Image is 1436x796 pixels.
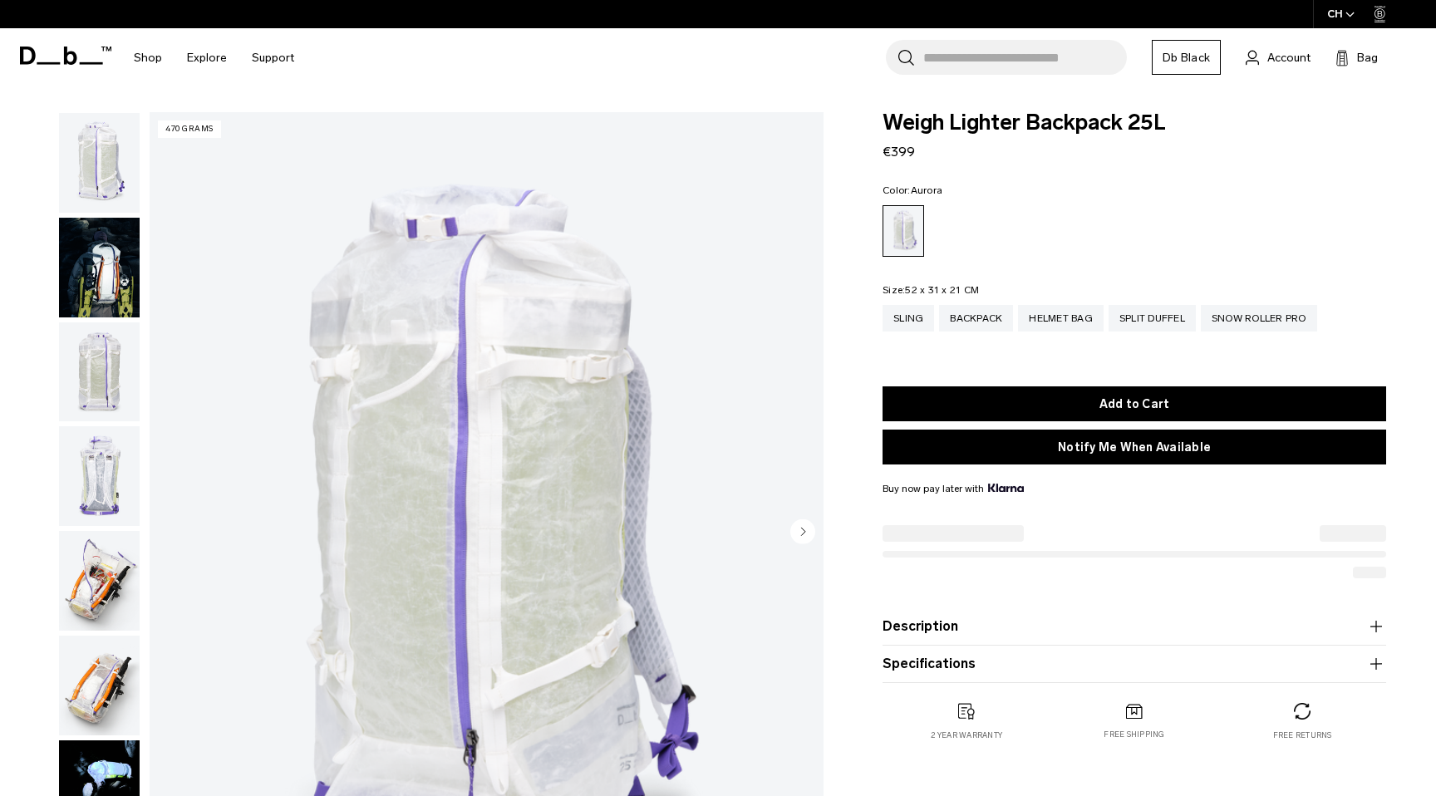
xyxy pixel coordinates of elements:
[59,322,140,422] img: Weigh_Lighter_Backpack_25L_2.png
[252,28,294,87] a: Support
[59,218,140,317] img: Weigh_Lighter_Backpack_25L_Lifestyle_new.png
[1357,49,1378,66] span: Bag
[59,426,140,526] img: Weigh_Lighter_Backpack_25L_3.png
[59,531,140,631] img: Weigh_Lighter_Backpack_25L_4.png
[883,481,1024,496] span: Buy now pay later with
[1273,730,1332,741] p: Free returns
[883,617,1386,636] button: Description
[883,144,915,160] span: €399
[1104,729,1164,740] p: Free shipping
[883,305,934,332] a: Sling
[1335,47,1378,67] button: Bag
[883,386,1386,421] button: Add to Cart
[883,654,1386,674] button: Specifications
[1246,47,1311,67] a: Account
[58,112,140,214] button: Weigh_Lighter_Backpack_25L_1.png
[58,530,140,631] button: Weigh_Lighter_Backpack_25L_4.png
[905,284,979,296] span: 52 x 31 x 21 CM
[1018,305,1104,332] a: Helmet Bag
[1201,305,1317,332] a: Snow Roller Pro
[883,205,924,257] a: Aurora
[58,217,140,318] button: Weigh_Lighter_Backpack_25L_Lifestyle_new.png
[911,184,943,196] span: Aurora
[59,636,140,735] img: Weigh_Lighter_Backpack_25L_5.png
[988,484,1024,492] img: {"height" => 20, "alt" => "Klarna"}
[58,322,140,423] button: Weigh_Lighter_Backpack_25L_2.png
[187,28,227,87] a: Explore
[883,285,979,295] legend: Size:
[134,28,162,87] a: Shop
[58,425,140,527] button: Weigh_Lighter_Backpack_25L_3.png
[883,112,1386,134] span: Weigh Lighter Backpack 25L
[58,635,140,736] button: Weigh_Lighter_Backpack_25L_5.png
[1152,40,1221,75] a: Db Black
[883,185,942,195] legend: Color:
[939,305,1013,332] a: Backpack
[1109,305,1196,332] a: Split Duffel
[1267,49,1311,66] span: Account
[59,113,140,213] img: Weigh_Lighter_Backpack_25L_1.png
[158,120,221,138] p: 470 grams
[121,28,307,87] nav: Main Navigation
[883,430,1386,464] button: Notify Me When Available
[931,730,1002,741] p: 2 year warranty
